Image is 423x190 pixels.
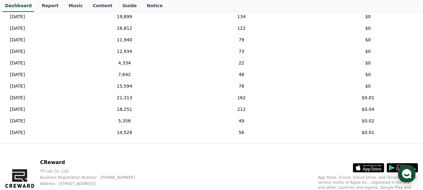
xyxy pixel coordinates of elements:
[10,83,25,90] p: [DATE]
[165,11,318,23] td: 134
[165,127,318,138] td: 56
[165,115,318,127] td: 49
[84,34,165,46] td: 11,940
[318,46,418,57] td: $0
[10,25,25,32] p: [DATE]
[84,11,165,23] td: 19,899
[84,127,165,138] td: 14,528
[165,57,318,69] td: 22
[84,57,165,69] td: 4,334
[318,11,418,23] td: $0
[318,92,418,104] td: $0.01
[40,175,145,180] p: Business Registration Number : [PHONE_NUMBER]
[10,118,25,124] p: [DATE]
[10,106,25,113] p: [DATE]
[165,23,318,34] td: 122
[165,34,318,46] td: 79
[10,37,25,43] p: [DATE]
[84,69,165,80] td: 7,642
[10,129,25,136] p: [DATE]
[10,71,25,78] p: [DATE]
[84,80,165,92] td: 15,594
[84,104,165,115] td: 18,251
[81,138,120,154] a: Settings
[2,138,41,154] a: Home
[165,80,318,92] td: 78
[318,104,418,115] td: $0.04
[40,169,145,174] p: YP Lab Co., Ltd.
[10,13,25,20] p: [DATE]
[10,48,25,55] p: [DATE]
[165,104,318,115] td: 212
[16,147,27,152] span: Home
[52,148,70,153] span: Messages
[318,34,418,46] td: $0
[93,147,108,152] span: Settings
[165,46,318,57] td: 73
[84,23,165,34] td: 16,812
[165,69,318,80] td: 48
[318,23,418,34] td: $0
[318,115,418,127] td: $0.02
[165,92,318,104] td: 162
[40,159,145,166] p: CReward
[41,138,81,154] a: Messages
[84,115,165,127] td: 5,356
[318,69,418,80] td: $0
[318,80,418,92] td: $0
[84,92,165,104] td: 21,313
[318,57,418,69] td: $0
[318,127,418,138] td: $0.01
[10,60,25,66] p: [DATE]
[40,181,145,186] p: Address : [STREET_ADDRESS]
[10,95,25,101] p: [DATE]
[84,46,165,57] td: 12,934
